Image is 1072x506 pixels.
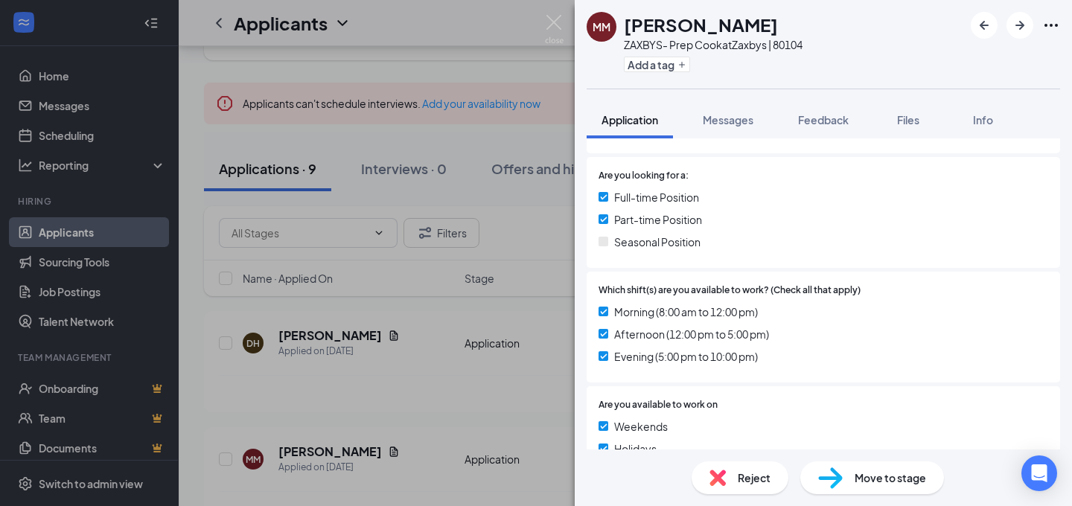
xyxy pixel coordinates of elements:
span: Weekends [614,418,668,435]
button: PlusAdd a tag [624,57,690,72]
div: Open Intercom Messenger [1021,455,1057,491]
span: Messages [703,113,753,126]
span: Which shift(s) are you available to work? (Check all that apply) [599,284,861,298]
span: Holidays [614,441,657,457]
span: Files [897,113,919,126]
span: Move to stage [855,470,926,486]
span: Seasonal Position [614,234,701,250]
svg: Plus [677,60,686,69]
span: Evening (5:00 pm to 10:00 pm) [614,348,758,365]
button: ArrowRight [1006,12,1033,39]
svg: ArrowLeftNew [975,16,993,34]
span: Part-time Position [614,211,702,228]
button: ArrowLeftNew [971,12,998,39]
span: Reject [738,470,770,486]
span: Info [973,113,993,126]
span: Are you looking for a: [599,169,689,183]
div: ZAXBYS- Prep Cook at Zaxbys | 80104 [624,37,803,52]
h1: [PERSON_NAME] [624,12,778,37]
span: Morning (8:00 am to 12:00 pm) [614,304,758,320]
span: Full-time Position [614,189,699,205]
span: Afternoon (12:00 pm to 5:00 pm) [614,326,769,342]
div: MM [593,19,610,34]
span: Are you available to work on [599,398,718,412]
svg: ArrowRight [1011,16,1029,34]
span: Feedback [798,113,849,126]
span: Application [602,113,658,126]
svg: Ellipses [1042,16,1060,34]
